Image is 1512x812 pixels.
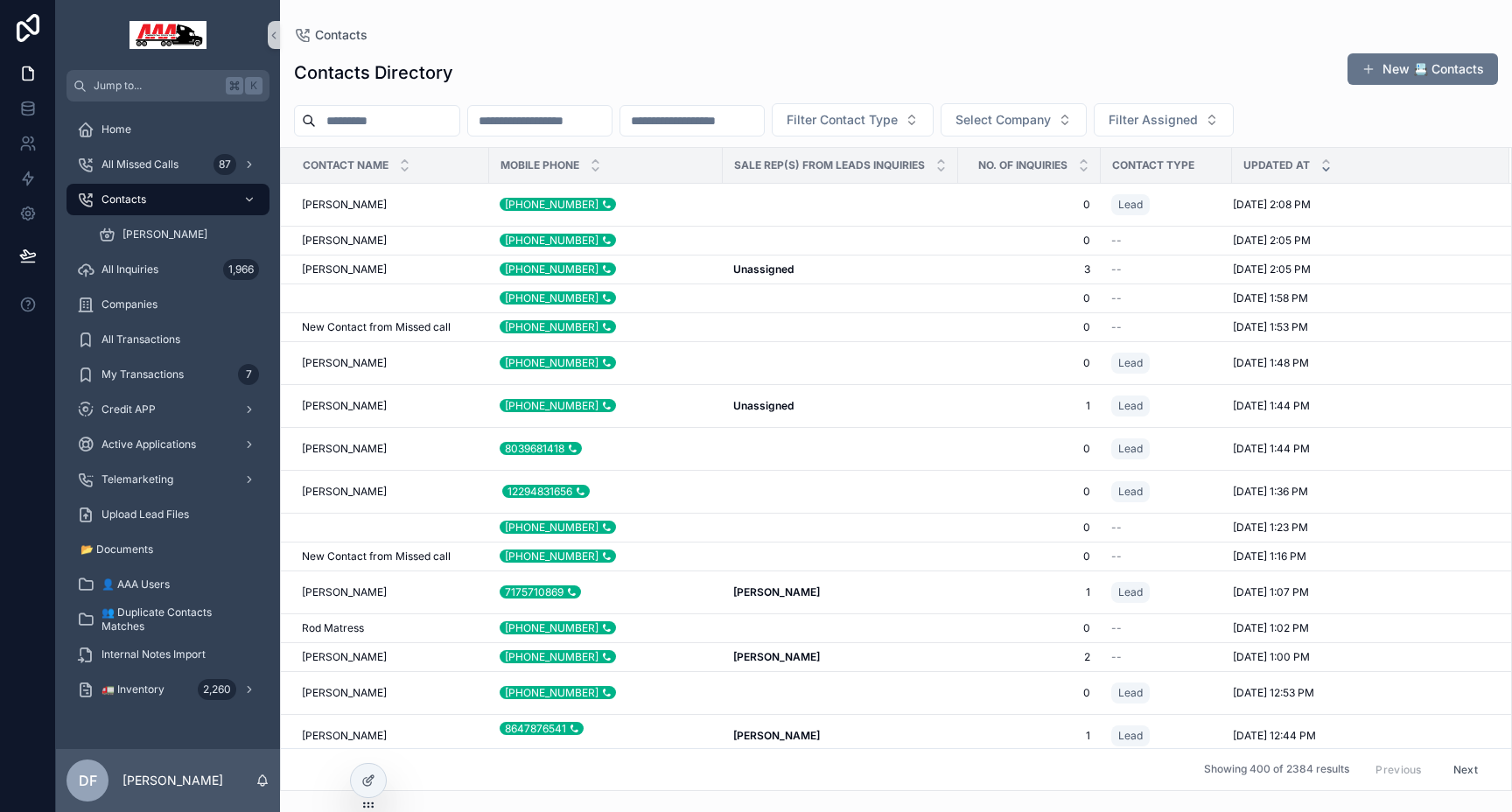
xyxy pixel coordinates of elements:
a: Lead [1111,395,1150,416]
div: [PHONE_NUMBER] [500,320,616,333]
span: Lead [1118,729,1143,743]
a: Lead [1111,679,1221,707]
a: -- [1111,291,1221,305]
span: 0 [969,621,1090,635]
strong: Unassigned [733,262,794,276]
a: 8647876541 [500,722,712,750]
a: Lead [1111,191,1221,219]
button: Select Button [772,103,934,136]
a: 0 [969,198,1090,212]
a: [DATE] 1:48 PM [1233,356,1488,370]
span: -- [1111,320,1122,334]
div: [PHONE_NUMBER] [500,356,616,369]
a: [PERSON_NAME] [302,198,479,212]
button: Select Button [1094,103,1234,136]
a: Lead [1111,682,1150,703]
span: [PERSON_NAME] [302,686,387,700]
a: [PERSON_NAME] [302,650,479,664]
a: Contacts [66,184,269,215]
span: -- [1111,521,1122,535]
span: 0 [969,442,1090,456]
span: [DATE] 1:16 PM [1233,549,1306,563]
span: Filter Contact Type [787,111,898,129]
a: 2 [969,650,1090,664]
a: [PERSON_NAME] [733,729,948,743]
strong: Unassigned [733,399,794,412]
span: No. of Inquiries [978,158,1067,172]
div: 7175710869 [500,585,581,598]
span: All Inquiries [101,262,158,276]
div: [PHONE_NUMBER] [500,399,616,412]
button: New 📇 Contacts [1347,53,1498,85]
div: 7 [238,364,259,385]
a: [PHONE_NUMBER] [500,621,712,635]
a: [PERSON_NAME] [302,686,479,700]
a: New Contact from Missed call [302,549,479,563]
span: Credit APP [101,402,156,416]
span: [PERSON_NAME] [302,234,387,248]
a: [DATE] 1:58 PM [1233,291,1488,305]
a: -- [1111,521,1221,535]
a: Lead [1111,578,1221,606]
a: -- [1111,320,1221,334]
a: All Missed Calls87 [66,149,269,180]
a: -- [1111,549,1221,563]
span: [PERSON_NAME] [302,585,387,599]
span: Lead [1118,399,1143,413]
div: [PHONE_NUMBER] [500,521,616,534]
div: 8647876541 [500,722,584,735]
a: 0 [969,320,1090,334]
a: Lead [1111,481,1150,502]
a: [DATE] 1:23 PM [1233,521,1488,535]
a: Lead [1111,435,1221,463]
a: -- [1111,650,1221,664]
strong: [PERSON_NAME] [733,729,820,742]
a: Telemarketing [66,464,269,495]
a: Lead [1111,582,1150,603]
a: 0 [969,521,1090,535]
a: Home [66,114,269,145]
strong: [PERSON_NAME] [733,585,820,598]
a: [PHONE_NUMBER] [500,234,712,248]
a: [DATE] 1:44 PM [1233,399,1488,413]
span: Upload Lead Files [101,507,189,521]
span: Contacts [315,26,367,44]
a: Lead [1111,725,1150,746]
a: [DATE] 2:08 PM [1233,198,1488,212]
a: 0 [969,686,1090,700]
a: [PHONE_NUMBER] [500,549,712,563]
div: 87 [213,154,236,175]
span: Lead [1118,686,1143,700]
div: [PHONE_NUMBER] [500,262,616,276]
a: 0 [969,234,1090,248]
a: [PERSON_NAME] [302,729,479,743]
a: [DATE] 12:44 PM [1233,729,1488,743]
span: Rod Matress [302,621,364,635]
h1: Contacts Directory [294,60,453,85]
a: -- [1111,621,1221,635]
a: [PERSON_NAME] [733,650,948,664]
a: [DATE] 1:00 PM [1233,650,1488,664]
a: [PHONE_NUMBER] [500,686,712,700]
a: [PHONE_NUMBER] [500,198,712,212]
a: Companies [66,289,269,320]
a: [PHONE_NUMBER] [500,262,712,276]
div: [PHONE_NUMBER] [500,650,616,663]
a: Credit APP [66,394,269,425]
span: 1 [969,399,1090,413]
span: 0 [969,291,1090,305]
a: [PERSON_NAME] [302,442,479,456]
a: [PERSON_NAME] [733,585,948,599]
span: [DATE] 1:07 PM [1233,585,1309,599]
span: [DATE] 2:08 PM [1233,198,1311,212]
a: Lead [1111,194,1150,215]
a: [DATE] 1:53 PM [1233,320,1488,334]
span: Lead [1118,585,1143,599]
a: Lead [1111,438,1150,459]
span: [DATE] 2:05 PM [1233,262,1311,276]
span: Jump to... [94,79,219,93]
a: 👤 AAA Users [66,569,269,600]
button: Next [1441,756,1490,783]
span: [DATE] 2:05 PM [1233,234,1311,248]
